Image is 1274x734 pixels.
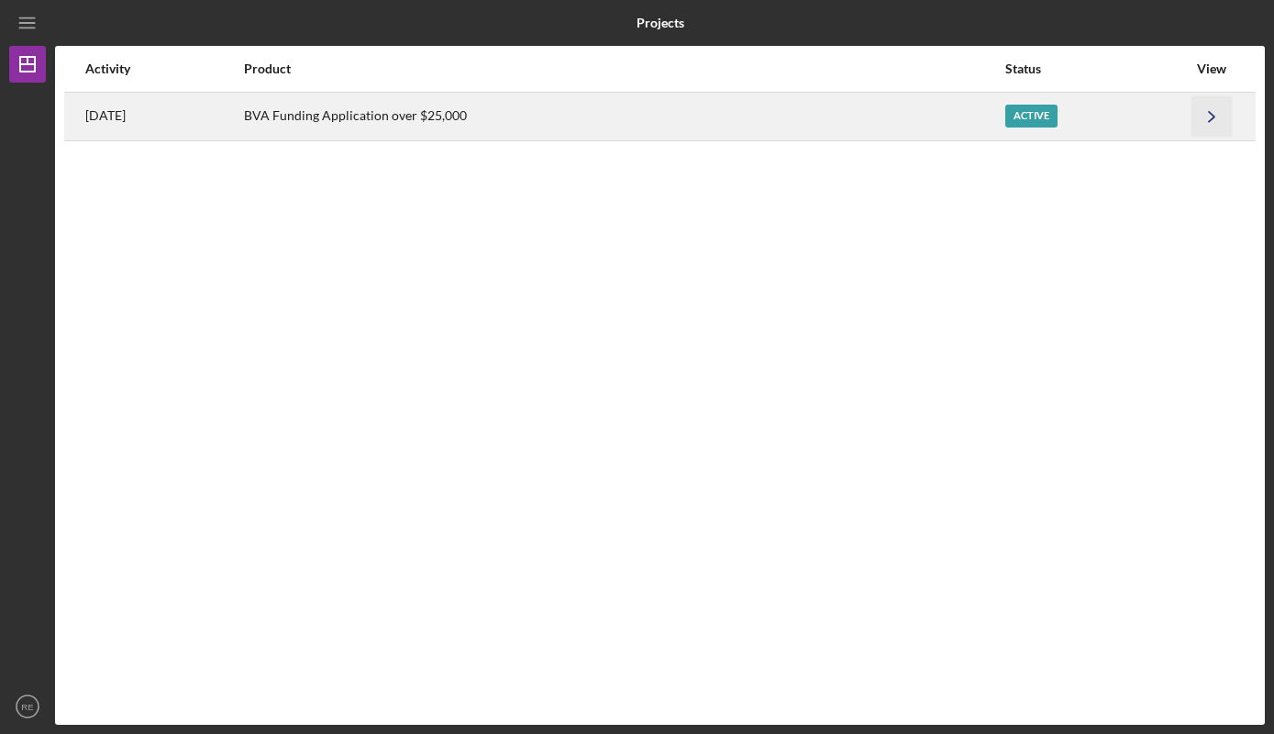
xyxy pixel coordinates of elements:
div: BVA Funding Application over $25,000 [244,94,1003,139]
button: RE [9,688,46,725]
text: RE [21,702,33,712]
time: 2025-09-28 23:13 [85,108,126,123]
div: Status [1005,61,1187,76]
div: View [1189,61,1235,76]
b: Projects [637,16,684,30]
div: Product [244,61,1003,76]
div: Activity [85,61,242,76]
div: Active [1005,105,1058,128]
